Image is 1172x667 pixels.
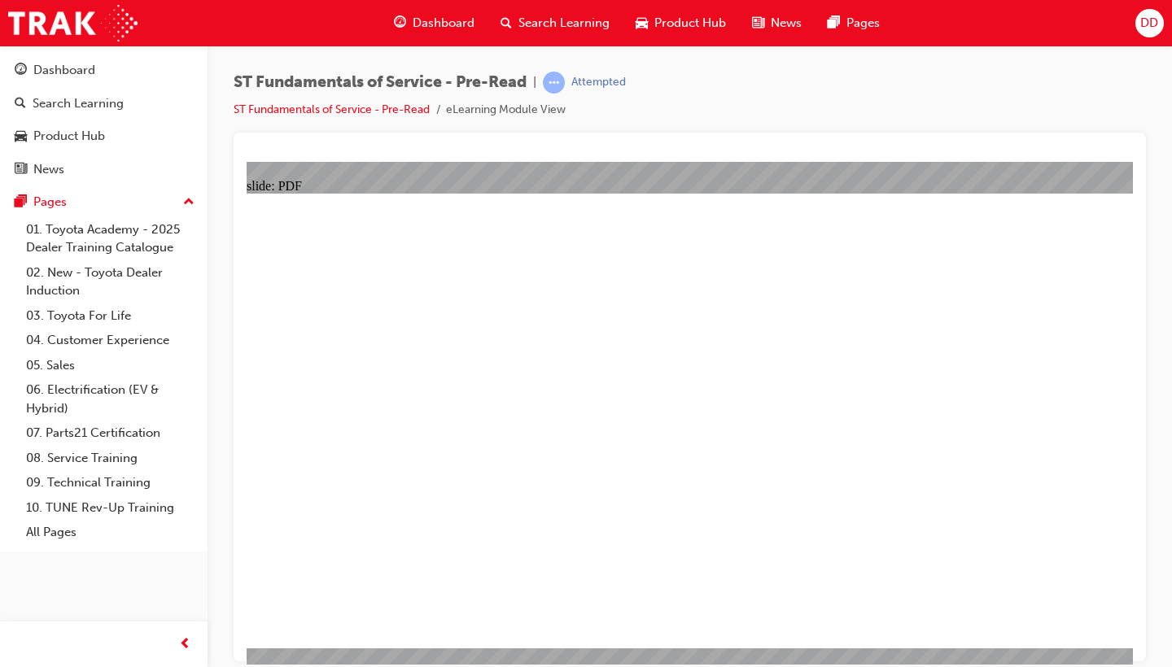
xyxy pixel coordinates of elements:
button: DashboardSearch LearningProduct HubNews [7,52,201,187]
a: All Pages [20,520,201,545]
span: Search Learning [518,14,610,33]
div: Dashboard [33,61,95,80]
a: News [7,155,201,185]
a: 06. Electrification (EV & Hybrid) [20,377,201,421]
a: 01. Toyota Academy - 2025 Dealer Training Catalogue [20,217,201,260]
a: 05. Sales [20,353,201,378]
span: guage-icon [15,63,27,78]
span: car-icon [636,13,648,33]
span: Product Hub [654,14,726,33]
a: car-iconProduct Hub [623,7,739,40]
span: pages-icon [828,13,840,33]
a: guage-iconDashboard [381,7,488,40]
span: Pages [846,14,880,33]
a: ST Fundamentals of Service - Pre-Read [234,102,430,116]
div: Product Hub [33,127,105,146]
span: up-icon [183,192,195,213]
a: news-iconNews [739,7,815,40]
a: Dashboard [7,55,201,85]
span: News [771,14,802,33]
a: 07. Parts21 Certification [20,421,201,446]
div: Search Learning [33,94,124,113]
span: car-icon [15,129,27,144]
a: 02. New - Toyota Dealer Induction [20,260,201,303]
div: Attempted [571,75,626,90]
button: Pages [7,187,201,217]
a: Search Learning [7,89,201,119]
span: DD [1140,14,1158,33]
span: search-icon [15,97,26,111]
span: guage-icon [394,13,406,33]
a: 08. Service Training [20,446,201,471]
span: search-icon [501,13,512,33]
span: Dashboard [413,14,474,33]
span: news-icon [752,13,764,33]
a: search-iconSearch Learning [488,7,623,40]
button: DD [1135,9,1164,37]
img: Trak [8,5,138,41]
a: 04. Customer Experience [20,328,201,353]
a: Product Hub [7,121,201,151]
div: News [33,160,64,179]
a: 03. Toyota For Life [20,303,201,329]
li: eLearning Module View [446,101,566,120]
span: news-icon [15,163,27,177]
span: | [533,73,536,92]
a: 10. TUNE Rev-Up Training [20,495,201,521]
a: 09. Technical Training [20,470,201,495]
span: pages-icon [15,195,27,210]
div: Pages [33,193,67,211]
span: ST Fundamentals of Service - Pre-Read [234,73,527,92]
span: prev-icon [179,634,191,655]
a: pages-iconPages [815,7,893,40]
span: learningRecordVerb_ATTEMPT-icon [543,72,565,94]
